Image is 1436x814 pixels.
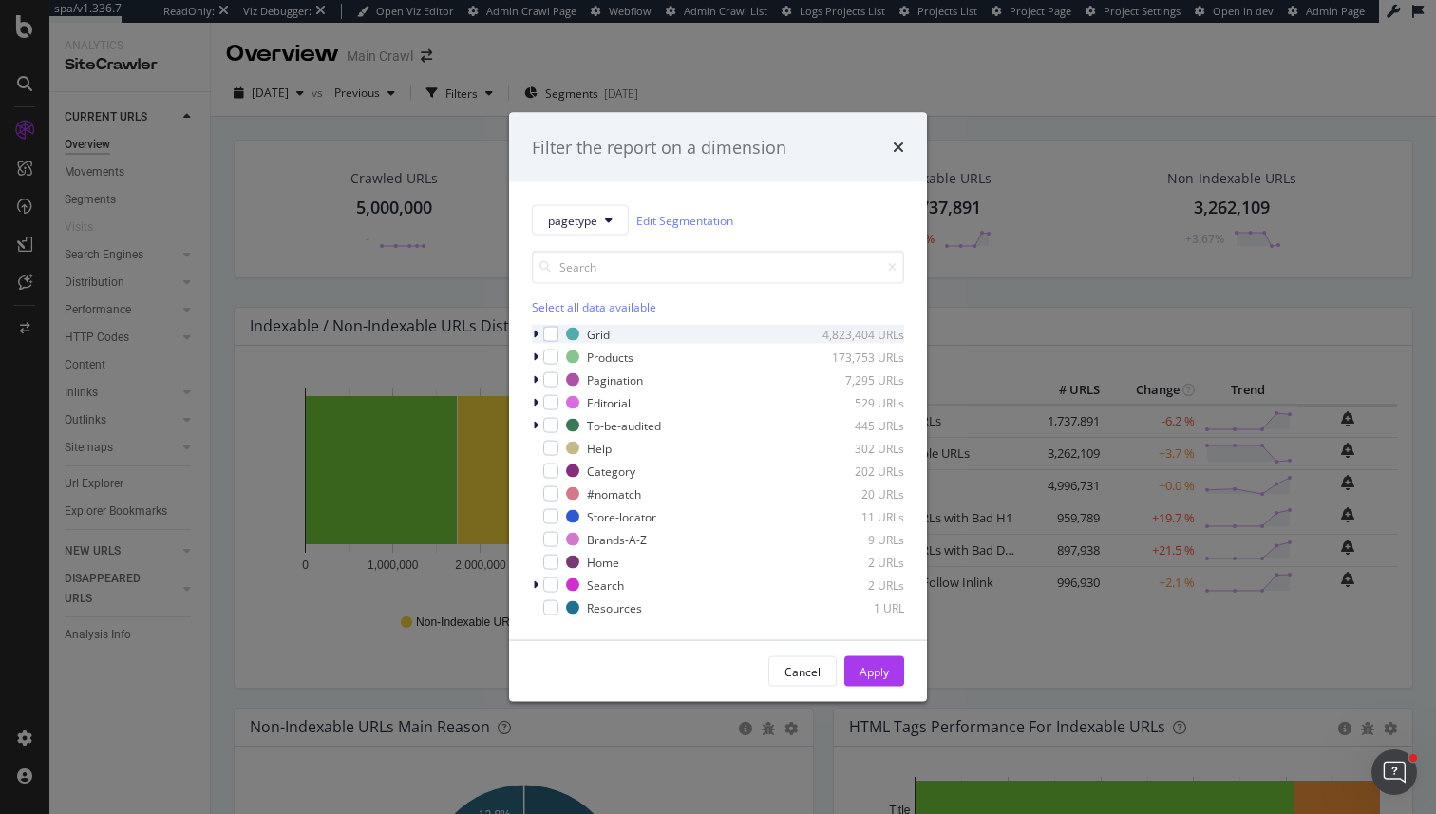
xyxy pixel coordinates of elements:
div: Brands-A-Z [587,531,647,547]
div: Apply [860,663,889,679]
div: 20 URLs [811,485,904,502]
div: modal [509,112,927,702]
button: Cancel [768,656,837,687]
div: Category [587,463,635,479]
div: Select all data available [532,299,904,315]
div: Search [587,577,624,593]
div: 173,753 URLs [811,349,904,365]
input: Search [532,251,904,284]
div: Resources [587,599,642,615]
div: 1 URL [811,599,904,615]
div: 445 URLs [811,417,904,433]
button: Apply [844,656,904,687]
div: 2 URLs [811,554,904,570]
div: Products [587,349,633,365]
button: pagetype [532,205,629,236]
iframe: Intercom live chat [1371,749,1417,795]
div: Editorial [587,394,631,410]
div: 2 URLs [811,577,904,593]
div: #nomatch [587,485,641,502]
div: 9 URLs [811,531,904,547]
div: Grid [587,326,610,342]
div: times [893,135,904,160]
div: Help [587,440,612,456]
div: 202 URLs [811,463,904,479]
a: Edit Segmentation [636,210,733,230]
div: 302 URLs [811,440,904,456]
div: Home [587,554,619,570]
div: Cancel [784,663,821,679]
div: Store-locator [587,508,656,524]
div: Pagination [587,371,643,388]
div: 4,823,404 URLs [811,326,904,342]
div: 11 URLs [811,508,904,524]
div: 529 URLs [811,394,904,410]
div: Filter the report on a dimension [532,135,786,160]
span: pagetype [548,212,597,228]
div: 7,295 URLs [811,371,904,388]
div: To-be-audited [587,417,661,433]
